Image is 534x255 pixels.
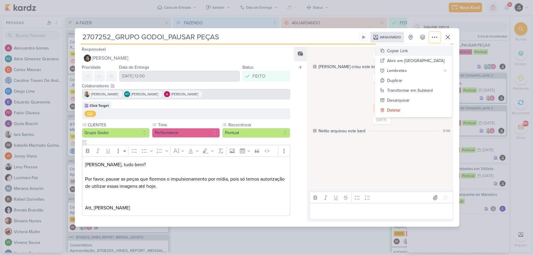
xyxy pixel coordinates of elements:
[84,55,91,62] img: Nelito Junior
[375,46,452,56] button: Copiar Link
[125,93,129,96] p: AG
[310,192,453,203] div: Editor toolbar
[92,55,129,62] span: [PERSON_NAME]
[124,91,130,97] div: Aline Gimenez Graciano
[319,128,365,134] div: Nelito arquivou este kard
[131,91,159,97] span: [PERSON_NAME]
[371,32,404,43] div: Arquivado
[375,95,452,105] button: Desarquivar
[242,71,290,82] button: FEITO
[242,65,254,70] label: Status
[222,128,290,138] button: Pontual
[90,103,109,108] div: Click Target
[119,65,149,70] label: Data de Entrega
[387,67,441,74] div: Lembretes
[84,91,90,97] img: Iara Santos
[387,107,401,113] div: Deletar
[252,73,265,80] div: FEITO
[152,128,220,138] button: Performance
[375,105,452,115] button: Deletar
[380,35,401,39] span: Arquivado
[91,91,119,97] span: [PERSON_NAME]
[171,91,199,97] span: [PERSON_NAME]
[387,48,408,54] div: Copiar Link
[82,47,106,52] label: Responsável
[82,145,291,157] div: Editor toolbar
[119,71,240,82] input: Select a date
[82,83,291,89] div: Colaboradores
[82,53,291,64] button: [PERSON_NAME]
[375,66,452,76] button: Lembretes
[228,122,290,128] label: Recorrência
[387,97,410,103] div: Desarquivar
[87,111,93,117] div: QA
[87,122,150,128] label: CLIENTES
[82,65,101,70] label: Prioridade
[319,64,380,70] div: [PERSON_NAME] criou este kard
[81,32,357,43] input: Kard Sem Título
[82,156,291,216] div: Editor editing area: main
[375,85,452,95] button: Transformar em Subkard
[375,76,452,85] button: Duplicar
[387,77,403,84] div: Duplicar
[387,58,445,64] div: Abrir em [GEOGRAPHIC_DATA]
[387,87,433,94] div: Transformar em Subkard
[362,35,366,40] div: Ligar relógio
[375,56,452,66] button: Abrir em [GEOGRAPHIC_DATA]
[157,122,220,128] label: Time
[310,203,453,220] div: Editor editing area: main
[164,91,170,97] img: Alessandra Gomes
[82,128,150,138] button: Grupo Godoi
[443,128,450,133] div: 0:00
[85,161,287,211] p: [PERSON_NAME], tudo bem? Por favor, pausar as peças que fizemos o impulsionamento por mídia, pois...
